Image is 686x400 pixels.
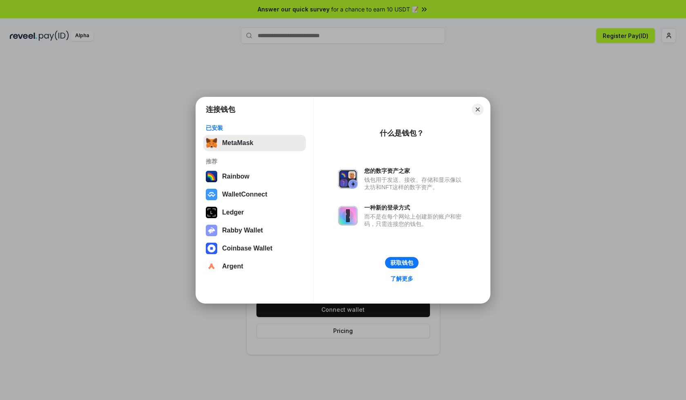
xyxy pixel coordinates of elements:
[364,213,465,228] div: 而不是在每个网站上创建新的账户和密码，只需连接您的钱包。
[222,245,272,252] div: Coinbase Wallet
[390,275,413,282] div: 了解更多
[203,168,306,185] button: Rainbow
[203,240,306,257] button: Coinbase Wallet
[390,259,413,266] div: 获取钱包
[206,243,217,254] img: svg+xml,%3Csvg%20width%3D%2228%22%20height%3D%2228%22%20viewBox%3D%220%200%2028%2028%22%20fill%3D...
[203,135,306,151] button: MetaMask
[364,167,465,174] div: 您的数字资产之家
[222,191,267,198] div: WalletConnect
[385,273,418,284] a: 了解更多
[203,204,306,221] button: Ledger
[222,209,244,216] div: Ledger
[385,257,419,268] button: 获取钱包
[338,206,358,226] img: svg+xml,%3Csvg%20xmlns%3D%22http%3A%2F%2Fwww.w3.org%2F2000%2Fsvg%22%20fill%3D%22none%22%20viewBox...
[203,186,306,203] button: WalletConnect
[206,137,217,149] img: svg+xml,%3Csvg%20fill%3D%22none%22%20height%3D%2233%22%20viewBox%3D%220%200%2035%2033%22%20width%...
[206,189,217,200] img: svg+xml,%3Csvg%20width%3D%2228%22%20height%3D%2228%22%20viewBox%3D%220%200%2028%2028%22%20fill%3D...
[203,258,306,275] button: Argent
[206,105,235,114] h1: 连接钱包
[222,227,263,234] div: Rabby Wallet
[338,169,358,189] img: svg+xml,%3Csvg%20xmlns%3D%22http%3A%2F%2Fwww.w3.org%2F2000%2Fsvg%22%20fill%3D%22none%22%20viewBox...
[206,158,303,165] div: 推荐
[472,104,483,115] button: Close
[206,124,303,132] div: 已安装
[222,173,249,180] div: Rainbow
[206,225,217,236] img: svg+xml,%3Csvg%20xmlns%3D%22http%3A%2F%2Fwww.w3.org%2F2000%2Fsvg%22%20fill%3D%22none%22%20viewBox...
[222,139,253,147] div: MetaMask
[206,207,217,218] img: svg+xml,%3Csvg%20xmlns%3D%22http%3A%2F%2Fwww.w3.org%2F2000%2Fsvg%22%20width%3D%2228%22%20height%3...
[222,263,243,270] div: Argent
[380,128,424,138] div: 什么是钱包？
[203,222,306,239] button: Rabby Wallet
[206,261,217,272] img: svg+xml,%3Csvg%20width%3D%2228%22%20height%3D%2228%22%20viewBox%3D%220%200%2028%2028%22%20fill%3D...
[206,171,217,182] img: svg+xml,%3Csvg%20width%3D%22120%22%20height%3D%22120%22%20viewBox%3D%220%200%20120%20120%22%20fil...
[364,176,465,191] div: 钱包用于发送、接收、存储和显示像以太坊和NFT这样的数字资产。
[364,204,465,211] div: 一种新的登录方式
